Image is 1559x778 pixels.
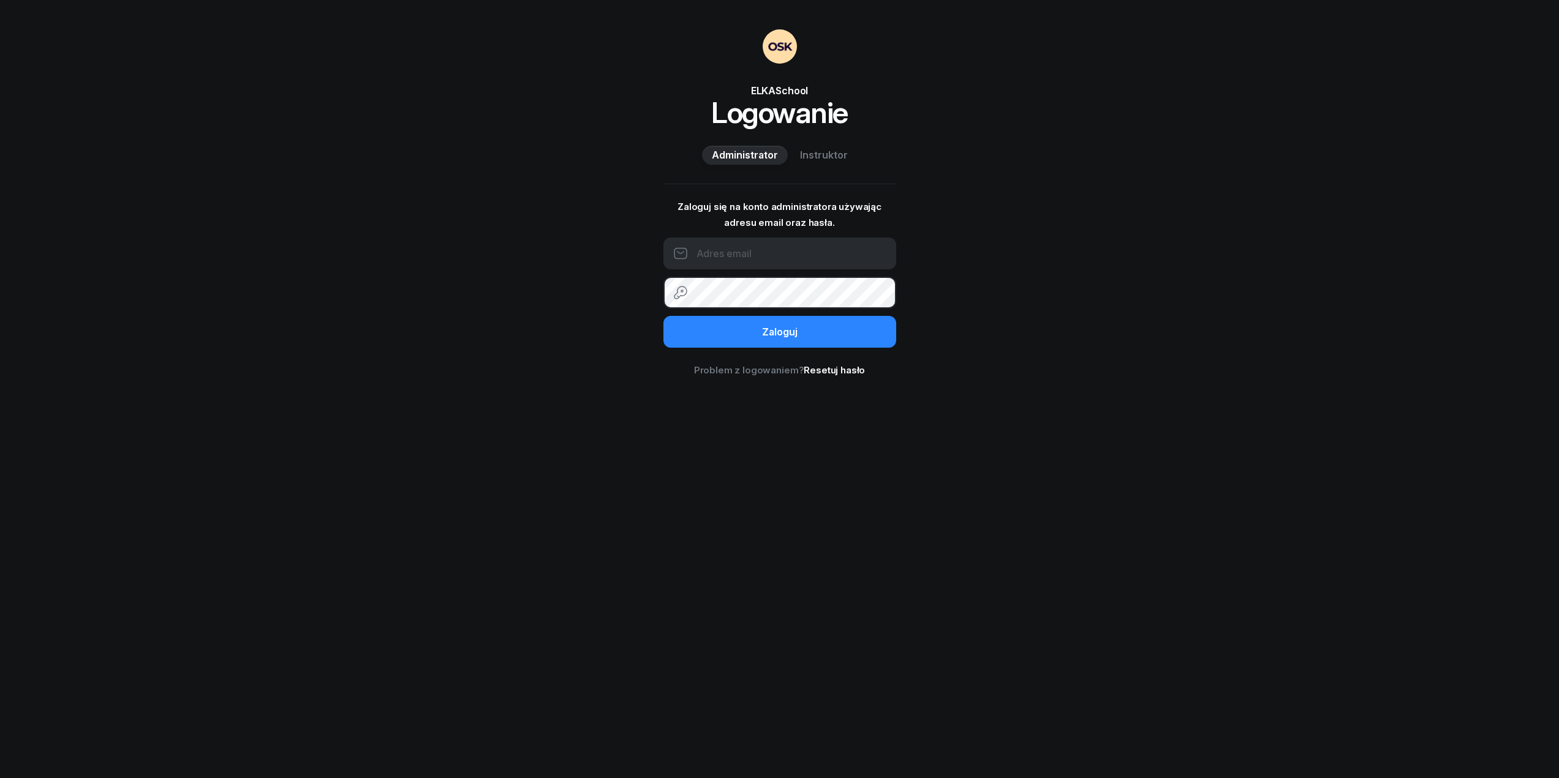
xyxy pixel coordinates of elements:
p: Zaloguj się na konto administratora używając adresu email oraz hasła. [663,199,896,230]
img: OSKAdmin [763,29,797,64]
div: ELKASchool [663,83,896,98]
h1: Logowanie [663,98,896,127]
span: Administrator [712,148,778,163]
button: Instruktor [790,146,858,165]
div: Problem z logowaniem? [663,362,896,378]
button: Administrator [702,146,788,165]
a: Resetuj hasło [804,364,865,376]
span: Instruktor [800,148,848,163]
input: Adres email [663,238,896,269]
div: Zaloguj [762,324,798,340]
button: Zaloguj [663,316,896,348]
